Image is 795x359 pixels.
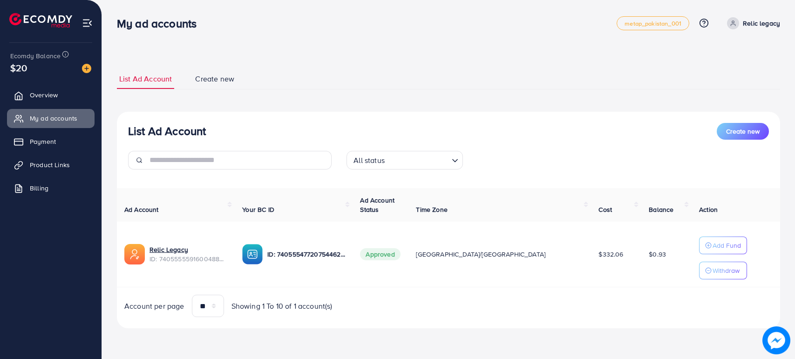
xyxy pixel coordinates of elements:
[762,326,790,354] img: image
[82,18,93,28] img: menu
[352,154,387,167] span: All status
[7,86,95,104] a: Overview
[717,123,769,140] button: Create new
[598,205,612,214] span: Cost
[416,250,545,259] span: [GEOGRAPHIC_DATA]/[GEOGRAPHIC_DATA]
[242,205,274,214] span: Your BC ID
[7,132,95,151] a: Payment
[149,245,227,264] div: <span class='underline'>Relic Legacy</span></br>7405555591600488449
[625,20,681,27] span: metap_pakistan_001
[30,137,56,146] span: Payment
[713,240,741,251] p: Add Fund
[598,250,623,259] span: $332.06
[699,205,718,214] span: Action
[30,90,58,100] span: Overview
[124,205,159,214] span: Ad Account
[7,156,95,174] a: Product Links
[149,254,227,264] span: ID: 7405555591600488449
[387,152,448,167] input: Search for option
[360,196,394,214] span: Ad Account Status
[617,16,689,30] a: metap_pakistan_001
[267,249,345,260] p: ID: 7405554772075446289
[360,248,400,260] span: Approved
[10,61,27,75] span: $20
[649,250,666,259] span: $0.93
[649,205,673,214] span: Balance
[699,262,747,279] button: Withdraw
[713,265,740,276] p: Withdraw
[347,151,463,169] div: Search for option
[30,183,48,193] span: Billing
[416,205,447,214] span: Time Zone
[30,160,70,169] span: Product Links
[723,17,780,29] a: Relic legacy
[743,18,780,29] p: Relic legacy
[82,64,91,73] img: image
[124,301,184,312] span: Account per page
[10,51,61,61] span: Ecomdy Balance
[119,74,172,84] span: List Ad Account
[30,114,77,123] span: My ad accounts
[128,124,206,138] h3: List Ad Account
[9,13,72,27] img: logo
[124,244,145,264] img: ic-ads-acc.e4c84228.svg
[195,74,234,84] span: Create new
[7,109,95,128] a: My ad accounts
[231,301,333,312] span: Showing 1 To 10 of 1 account(s)
[149,245,227,254] a: Relic Legacy
[242,244,263,264] img: ic-ba-acc.ded83a64.svg
[7,179,95,197] a: Billing
[699,237,747,254] button: Add Fund
[117,17,204,30] h3: My ad accounts
[726,127,760,136] span: Create new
